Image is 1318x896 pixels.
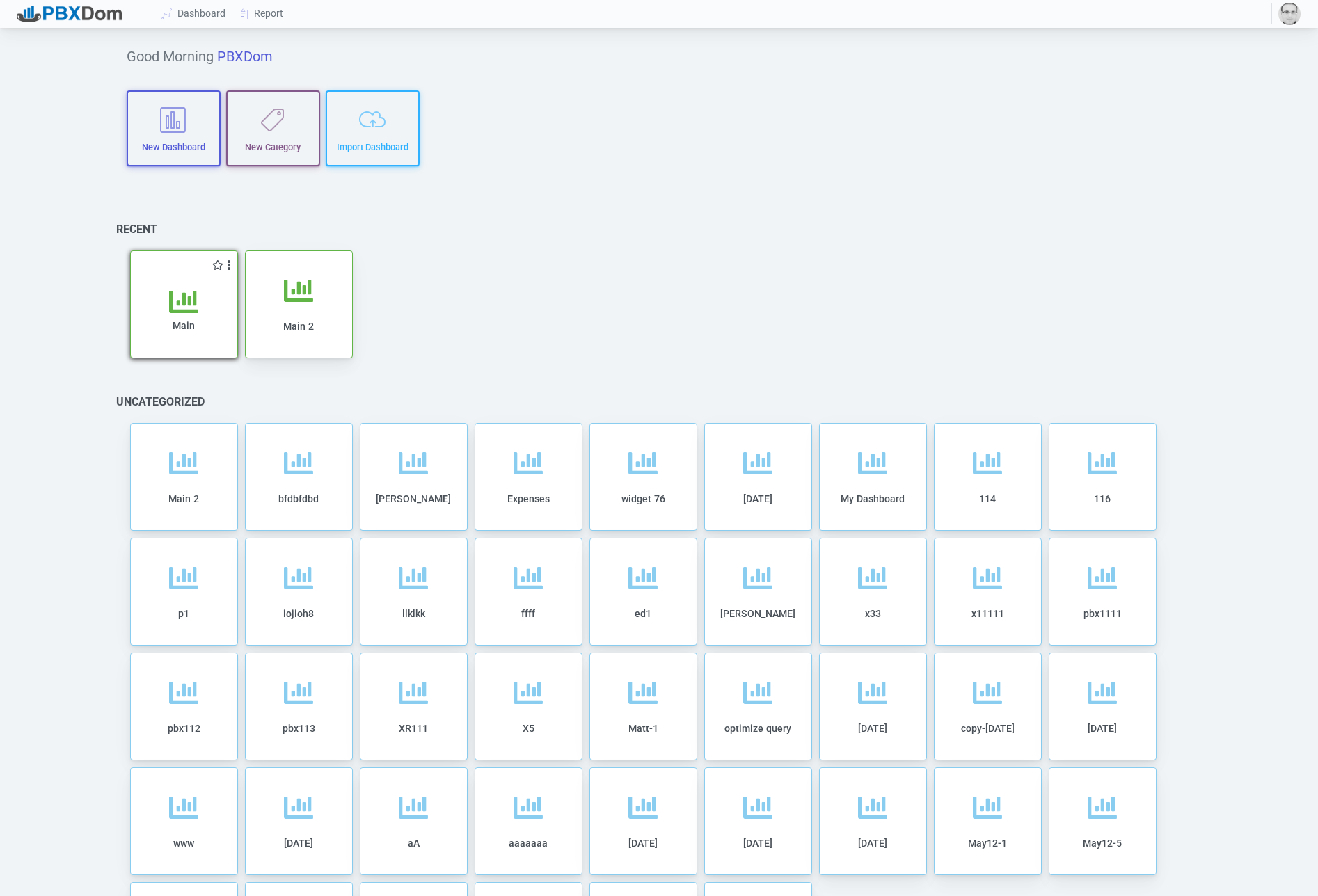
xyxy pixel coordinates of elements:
span: pbx112 [168,723,200,734]
span: www [173,838,194,849]
span: p1 [178,608,189,619]
span: Main 2 [168,493,199,504]
a: Report [232,1,290,26]
span: [PERSON_NAME] [376,493,451,504]
img: 59815a3c8890a36c254578057cc7be37 [1278,3,1301,25]
span: Main 2 [283,321,314,332]
h6: Recent [116,223,157,236]
span: Main [173,320,195,331]
span: iojioh8 [283,608,314,619]
span: optimize query [724,723,791,734]
span: May12-5 [1083,838,1122,849]
button: New Dashboard [127,90,221,166]
span: llklkk [402,608,425,619]
span: [DATE] [1088,723,1117,734]
span: [DATE] [743,838,772,849]
span: aA [408,838,420,849]
span: ed1 [635,608,651,619]
span: May12-1 [968,838,1007,849]
span: [DATE] [743,493,772,504]
span: bfdbfdbd [278,493,319,504]
span: x11111 [971,608,1004,619]
span: widget 76 [621,493,665,504]
h6: Uncategorized [116,395,205,408]
span: 116 [1094,493,1111,504]
span: [DATE] [284,838,313,849]
span: 114 [979,493,996,504]
span: [DATE] [628,838,658,849]
span: PBXDom [217,48,273,65]
button: Import Dashboard [326,90,420,166]
span: Expenses [507,493,550,504]
span: pbx113 [283,723,315,734]
button: New Category [226,90,320,166]
span: X5 [523,723,534,734]
span: [PERSON_NAME] [720,608,795,619]
span: XR111 [399,723,428,734]
h5: Good Morning [127,48,1192,65]
span: aaaaaaa [509,838,548,849]
span: x33 [865,608,881,619]
span: copy-[DATE] [961,723,1015,734]
span: My Dashboard [841,493,905,504]
span: [DATE] [858,838,887,849]
span: ffff [521,608,535,619]
span: pbx1111 [1083,608,1122,619]
span: [DATE] [858,723,887,734]
span: Matt-1 [628,723,658,734]
a: Dashboard [156,1,232,26]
